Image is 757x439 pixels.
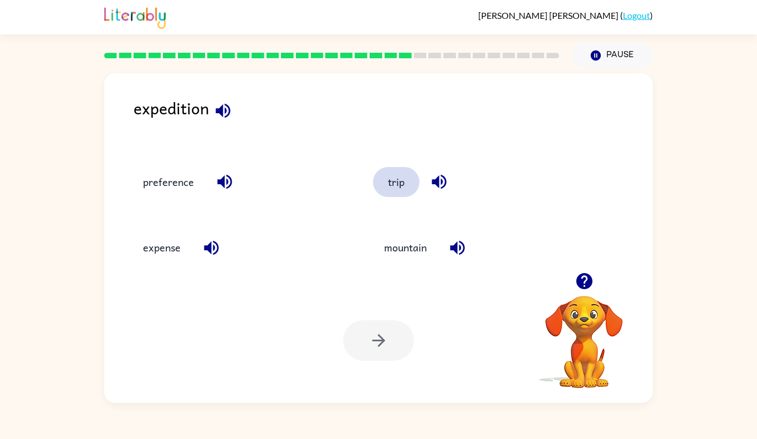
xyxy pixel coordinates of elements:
button: preference [132,167,205,197]
button: expense [132,233,192,263]
div: ( ) [478,10,653,21]
button: trip [373,167,420,197]
button: mountain [373,233,438,263]
button: Pause [572,43,653,68]
span: [PERSON_NAME] [PERSON_NAME] [478,10,620,21]
a: Logout [623,10,650,21]
video: Your browser must support playing .mp4 files to use Literably. Please try using another browser. [529,279,640,390]
img: Literably [104,4,166,29]
div: expedition [134,95,653,145]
